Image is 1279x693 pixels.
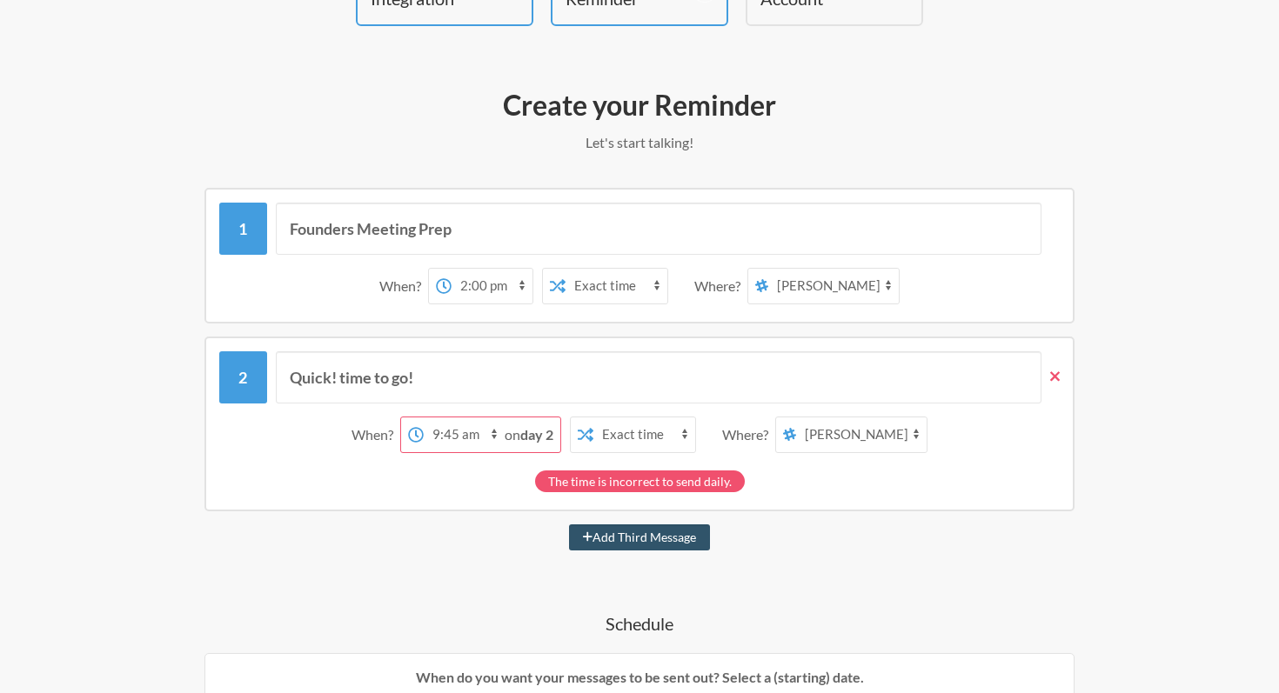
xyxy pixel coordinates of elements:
[218,667,1061,688] p: When do you want your messages to be sent out? Select a (starting) date.
[276,351,1042,403] input: Message
[135,132,1144,153] p: Let's start talking!
[569,524,710,550] button: Add Third Message
[379,268,428,304] div: When?
[352,416,400,453] div: When?
[520,426,553,443] strong: day 2
[722,416,775,453] div: Where?
[135,611,1144,636] h4: Schedule
[276,203,1042,255] input: Message
[505,426,553,443] span: on
[694,268,747,304] div: Where?
[535,470,745,492] div: The time is incorrect to send daily.
[135,87,1144,123] h2: Create your Reminder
